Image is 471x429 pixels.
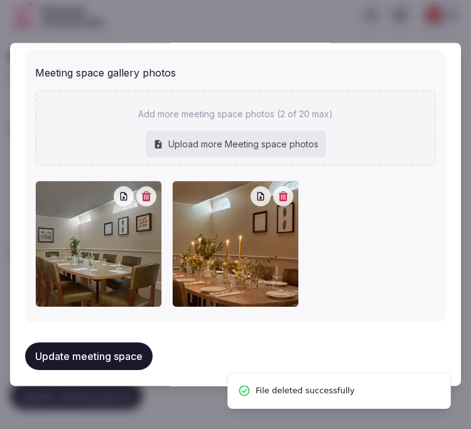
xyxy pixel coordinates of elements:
[146,130,326,158] div: Upload more Meeting space photos
[35,181,162,307] div: 250326_Templeton181.jpg
[138,109,333,121] p: Add more meeting space photos (2 of 20 max)
[172,181,299,307] div: 250326_Templeton176_1.jpg
[25,342,153,370] button: Update meeting space
[35,60,436,80] div: Meeting space gallery photos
